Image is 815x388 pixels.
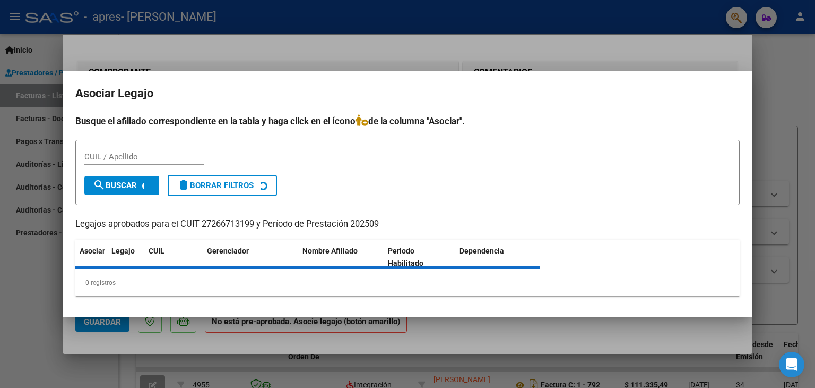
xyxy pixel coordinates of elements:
[384,240,455,275] datatable-header-cell: Periodo Habilitado
[203,240,298,275] datatable-header-cell: Gerenciador
[93,181,137,190] span: Buscar
[75,114,740,128] h4: Busque el afiliado correspondiente en la tabla y haga click en el ícono de la columna "Asociar".
[298,240,384,275] datatable-header-cell: Nombre Afiliado
[455,240,541,275] datatable-header-cell: Dependencia
[149,247,164,255] span: CUIL
[177,179,190,191] mat-icon: delete
[75,83,740,104] h2: Asociar Legajo
[168,175,277,196] button: Borrar Filtros
[107,240,144,275] datatable-header-cell: Legajo
[207,247,249,255] span: Gerenciador
[75,269,740,296] div: 0 registros
[144,240,203,275] datatable-header-cell: CUIL
[779,352,804,377] div: Open Intercom Messenger
[75,240,107,275] datatable-header-cell: Asociar
[459,247,504,255] span: Dependencia
[75,218,740,231] p: Legajos aprobados para el CUIT 27266713199 y Período de Prestación 202509
[302,247,358,255] span: Nombre Afiliado
[84,176,159,195] button: Buscar
[111,247,135,255] span: Legajo
[93,179,106,191] mat-icon: search
[80,247,105,255] span: Asociar
[388,247,423,267] span: Periodo Habilitado
[177,181,254,190] span: Borrar Filtros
